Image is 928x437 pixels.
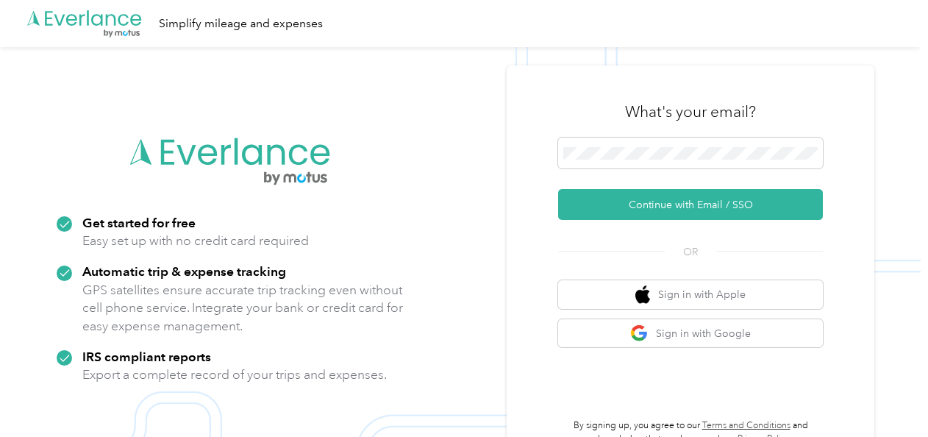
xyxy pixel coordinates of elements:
[82,281,404,335] p: GPS satellites ensure accurate trip tracking even without cell phone service. Integrate your bank...
[665,244,716,260] span: OR
[625,102,756,122] h3: What's your email?
[82,232,309,250] p: Easy set up with no credit card required
[82,263,286,279] strong: Automatic trip & expense tracking
[630,324,649,343] img: google logo
[635,285,650,304] img: apple logo
[82,215,196,230] strong: Get started for free
[159,15,323,33] div: Simplify mileage and expenses
[558,280,823,309] button: apple logoSign in with Apple
[702,420,790,431] a: Terms and Conditions
[82,349,211,364] strong: IRS compliant reports
[558,189,823,220] button: Continue with Email / SSO
[558,319,823,348] button: google logoSign in with Google
[82,366,387,384] p: Export a complete record of your trips and expenses.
